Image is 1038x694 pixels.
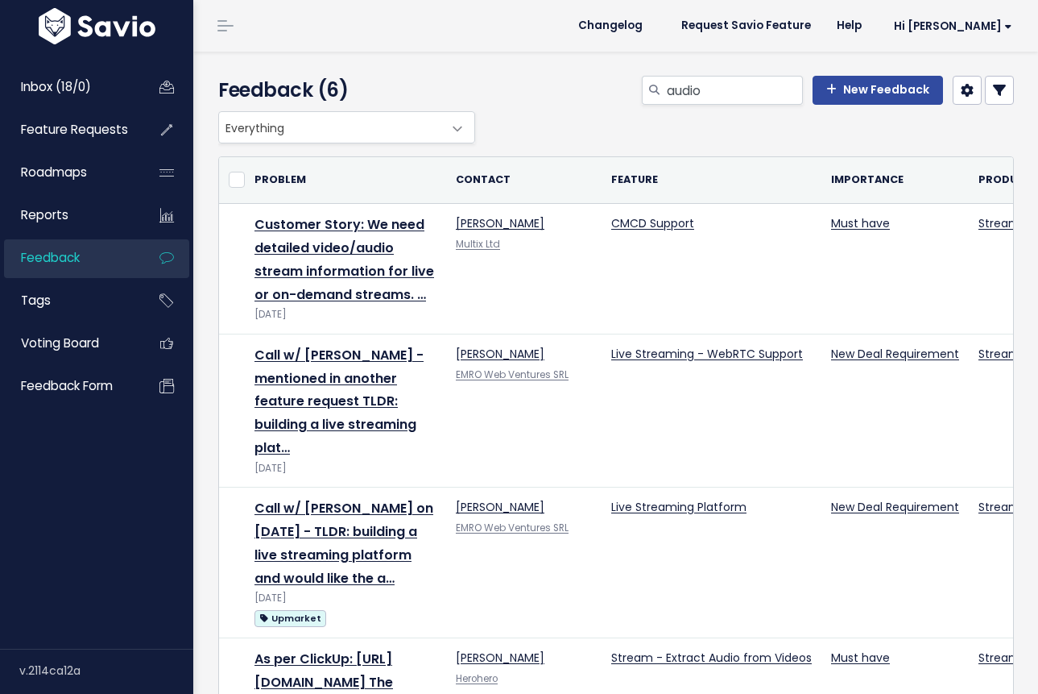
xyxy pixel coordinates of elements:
[4,325,134,362] a: Voting Board
[456,650,544,666] a: [PERSON_NAME]
[254,610,326,627] span: Upmarket
[875,14,1025,39] a: Hi [PERSON_NAME]
[668,14,824,38] a: Request Savio Feature
[456,346,544,362] a: [PERSON_NAME]
[35,8,159,44] img: logo-white.9d6f32f41409.svg
[218,76,468,105] h4: Feedback (6)
[978,650,1020,666] a: Stream
[254,608,326,628] a: Upmarket
[254,460,436,477] div: [DATE]
[824,14,875,38] a: Help
[4,282,134,319] a: Tags
[4,197,134,234] a: Reports
[4,239,134,276] a: Feedback
[21,78,91,95] span: Inbox (18/0)
[21,335,99,351] span: Voting Board
[254,499,433,587] a: Call w/ [PERSON_NAME] on [DATE] - TLDR: building a live streaming platform and would like the a…
[21,377,113,394] span: Feedback form
[218,111,475,143] span: Everything
[665,76,803,105] input: Search feedback...
[21,249,80,266] span: Feedback
[4,111,134,148] a: Feature Requests
[21,121,128,138] span: Feature Requests
[219,112,442,143] span: Everything
[831,499,959,515] a: New Deal Requirement
[19,650,193,692] div: v.2114ca12a
[245,157,446,204] th: Problem
[456,238,500,251] a: Multix Ltd
[831,346,959,362] a: New Deal Requirement
[821,157,969,204] th: Importance
[611,650,812,666] a: Stream - Extract Audio from Videos
[21,292,51,309] span: Tags
[254,590,436,607] div: [DATE]
[4,368,134,405] a: Feedback form
[254,306,436,323] div: [DATE]
[611,499,746,515] a: Live Streaming Platform
[456,368,569,381] a: EMRO Web Ventures SRL
[813,76,943,105] a: New Feedback
[978,499,1020,515] a: Stream
[831,215,890,231] a: Must have
[254,346,424,457] a: Call w/ [PERSON_NAME] - mentioned in another feature request TLDR: building a live streaming plat…
[4,154,134,191] a: Roadmaps
[21,206,68,223] span: Reports
[894,20,1012,32] span: Hi [PERSON_NAME]
[611,346,803,362] a: Live Streaming - WebRTC Support
[978,346,1020,362] a: Stream
[456,522,569,534] a: EMRO Web Ventures SRL
[611,215,694,231] a: CMCD Support
[254,215,434,303] a: Customer Story: We need detailed video/audio stream information for live or on-demand streams. …
[602,157,821,204] th: Feature
[978,215,1020,231] a: Stream
[456,499,544,515] a: [PERSON_NAME]
[21,164,87,181] span: Roadmaps
[456,215,544,231] a: [PERSON_NAME]
[578,20,643,31] span: Changelog
[446,157,602,204] th: Contact
[831,650,890,666] a: Must have
[4,69,134,106] a: Inbox (18/0)
[456,672,498,685] a: Herohero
